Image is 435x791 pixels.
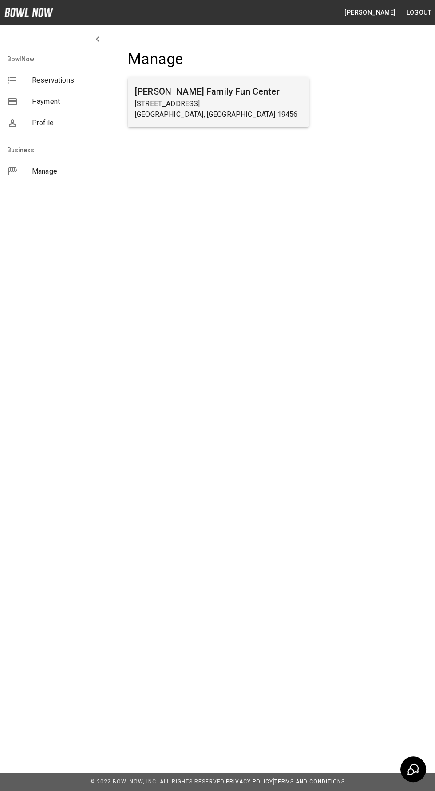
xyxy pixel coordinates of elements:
[403,4,435,21] button: Logout
[32,96,99,107] span: Payment
[90,779,226,785] span: © 2022 BowlNow, Inc. All Rights Reserved.
[135,84,302,99] h6: [PERSON_NAME] Family Fun Center
[32,75,99,86] span: Reservations
[128,50,309,68] h4: Manage
[274,779,345,785] a: Terms and Conditions
[4,8,53,17] img: logo
[32,118,99,128] span: Profile
[135,99,302,109] p: [STREET_ADDRESS]
[32,166,99,177] span: Manage
[226,779,273,785] a: Privacy Policy
[341,4,399,21] button: [PERSON_NAME]
[135,109,302,120] p: [GEOGRAPHIC_DATA], [GEOGRAPHIC_DATA] 19456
